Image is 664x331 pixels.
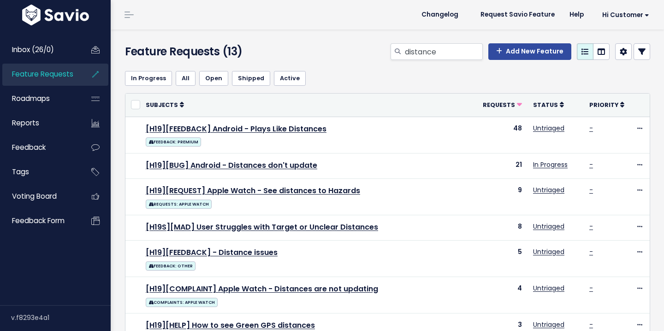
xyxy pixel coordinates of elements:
a: Inbox (26/0) [2,39,77,60]
a: Request Savio Feature [473,8,562,22]
a: REQUESTS: APPLE WATCH [146,198,212,209]
span: Roadmaps [12,94,50,103]
a: Feature Requests [2,64,77,85]
input: Search features... [404,43,483,60]
a: FEEDBACK: OTHER [146,260,196,271]
a: In Progress [125,71,172,86]
a: Feedback form [2,210,77,231]
a: Add New Feature [488,43,571,60]
td: 9 [477,178,528,215]
h4: Feature Requests (13) [125,43,291,60]
span: Inbox (26/0) [12,45,54,54]
td: 48 [477,117,528,153]
a: All [176,71,196,86]
a: Requests [483,100,522,109]
ul: Filter feature requests [125,71,650,86]
a: Untriaged [533,124,564,133]
a: Feedback [2,137,77,158]
td: 8 [477,215,528,240]
a: [H19][FEEDBACK] - Distance issues [146,247,278,258]
div: v.f8293e4a1 [11,306,111,330]
a: In Progress [533,160,568,169]
a: Reports [2,112,77,134]
a: Priority [589,100,624,109]
a: Shipped [232,71,270,86]
a: Open [199,71,228,86]
a: [H19][FEEDBACK] Android - Plays Like Distances [146,124,326,134]
a: Status [533,100,564,109]
span: REQUESTS: APPLE WATCH [146,200,212,209]
a: - [589,247,593,256]
a: - [589,160,593,169]
img: logo-white.9d6f32f41409.svg [20,5,91,25]
a: [H19][REQUEST] Apple Watch - See distances to Hazards [146,185,360,196]
a: [H19][HELP] How to see Green GPS distances [146,320,315,331]
a: COMPLAINTS: APPLE WATCH [146,296,218,307]
a: Untriaged [533,320,564,329]
span: COMPLAINTS: APPLE WATCH [146,298,218,307]
span: Subjects [146,101,178,109]
a: Help [562,8,591,22]
span: Hi Customer [602,12,649,18]
td: 4 [477,277,528,313]
a: - [589,320,593,329]
span: Changelog [421,12,458,18]
a: Hi Customer [591,8,657,22]
span: Feedback form [12,216,65,225]
td: 21 [477,153,528,178]
a: Roadmaps [2,88,77,109]
a: Untriaged [533,185,564,195]
span: FEEDBACK: PREMIUM [146,137,201,147]
a: FEEDBACK: PREMIUM [146,136,201,147]
a: [H19][COMPLAINT] Apple Watch - Distances are not updating [146,284,378,294]
a: Untriaged [533,284,564,293]
a: Untriaged [533,247,564,256]
span: Status [533,101,558,109]
span: Reports [12,118,39,128]
span: FEEDBACK: OTHER [146,261,196,271]
span: Feedback [12,142,46,152]
a: Active [274,71,306,86]
a: - [589,185,593,195]
a: Subjects [146,100,184,109]
a: - [589,284,593,293]
span: Priority [589,101,618,109]
a: - [589,124,593,133]
span: Feature Requests [12,69,73,79]
a: [H19][BUG] Android - Distances don't update [146,160,317,171]
a: Tags [2,161,77,183]
a: Voting Board [2,186,77,207]
span: Tags [12,167,29,177]
a: - [589,222,593,231]
span: Requests [483,101,515,109]
span: Voting Board [12,191,57,201]
a: [H19S][MAD] User Struggles with Target or Unclear Distances [146,222,378,232]
td: 5 [477,240,528,277]
a: Untriaged [533,222,564,231]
